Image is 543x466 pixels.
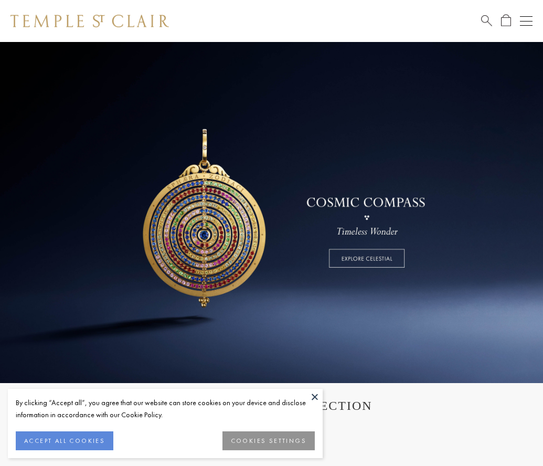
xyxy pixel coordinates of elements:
button: Open navigation [520,15,533,27]
div: By clicking “Accept all”, you agree that our website can store cookies on your device and disclos... [16,397,315,421]
a: Search [481,14,492,27]
button: ACCEPT ALL COOKIES [16,431,113,450]
button: COOKIES SETTINGS [222,431,315,450]
a: Open Shopping Bag [501,14,511,27]
img: Temple St. Clair [10,15,169,27]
